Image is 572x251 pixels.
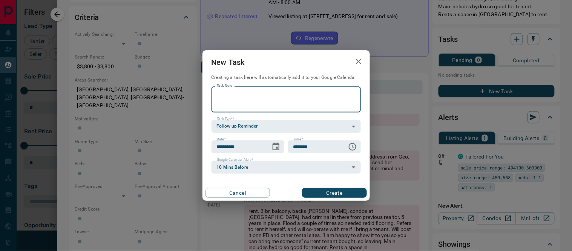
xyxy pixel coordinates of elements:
[212,161,361,174] div: 10 Mins Before
[293,137,303,142] label: Time
[217,137,226,142] label: Date
[268,139,284,154] button: Choose date, selected date is Sep 13, 2025
[217,157,253,162] label: Google Calendar Alert
[205,188,270,198] button: Cancel
[212,120,361,133] div: Follow up Reminder
[212,74,361,81] p: Creating a task here will automatically add it to your Google Calendar.
[217,83,232,88] label: Task Note
[345,139,360,154] button: Choose time, selected time is 6:00 AM
[202,50,254,74] h2: New Task
[217,117,235,122] label: Task Type
[302,188,367,198] button: Create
